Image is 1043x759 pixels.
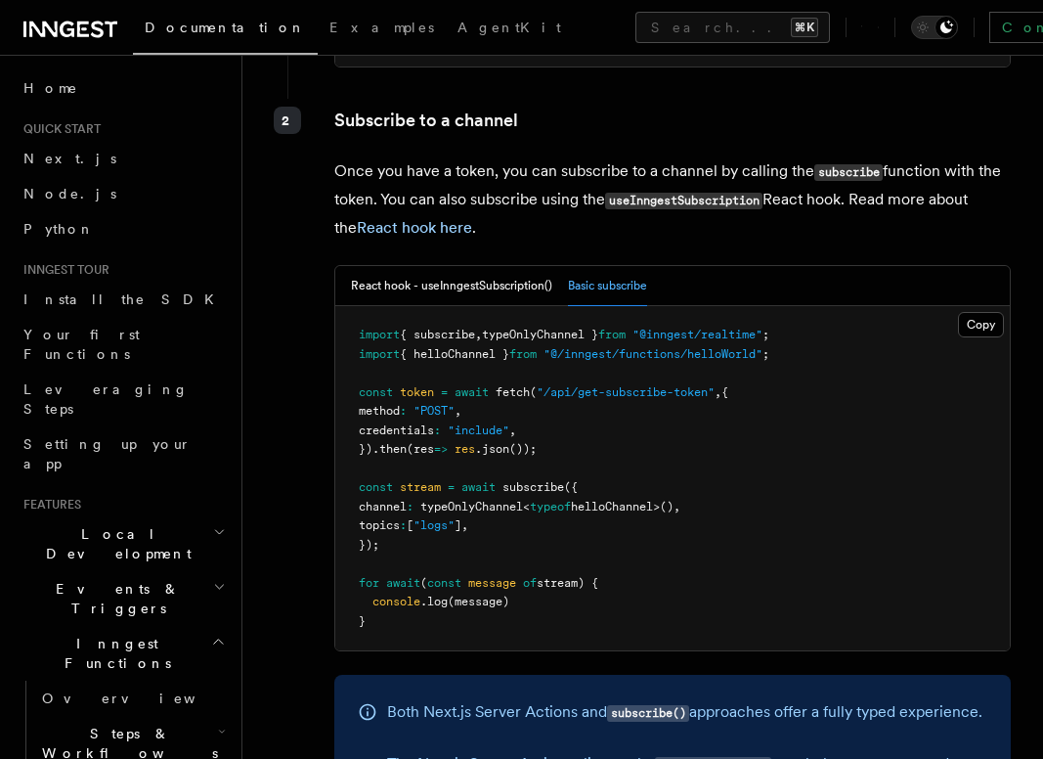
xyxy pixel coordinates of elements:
[329,20,434,35] span: Examples
[16,262,109,278] span: Inngest tour
[441,385,448,399] span: =
[523,576,537,590] span: of
[23,78,78,98] span: Home
[598,328,626,341] span: from
[133,6,318,55] a: Documentation
[16,141,230,176] a: Next.js
[16,282,230,317] a: Install the SDK
[814,164,883,181] code: subscribe
[16,211,230,246] a: Python
[475,442,509,456] span: .json
[359,576,379,590] span: for
[455,442,475,456] span: res
[446,6,573,53] a: AgentKit
[145,20,306,35] span: Documentation
[23,381,189,417] span: Leveraging Steps
[400,385,434,399] span: token
[16,176,230,211] a: Node.js
[23,291,226,307] span: Install the SDK
[413,518,455,532] span: "logs"
[16,497,81,513] span: Features
[359,480,393,494] span: const
[420,500,523,513] span: typeOnlyChannel
[16,372,230,426] a: Leveraging Steps
[23,327,140,362] span: Your first Functions
[42,691,243,706] span: Overview
[16,426,230,481] a: Setting up your app
[23,151,116,166] span: Next.js
[400,328,475,341] span: { subscribe
[482,328,598,341] span: typeOnlyChannel }
[334,107,1011,134] p: Subscribe to a channel
[23,186,116,201] span: Node.js
[448,595,509,608] span: (message)
[359,500,407,513] span: channel
[16,634,211,673] span: Inngest Functions
[357,218,472,237] a: React hook here
[16,524,213,563] span: Local Development
[16,516,230,571] button: Local Development
[420,595,448,608] span: .log
[16,121,101,137] span: Quick start
[359,442,372,456] span: })
[571,500,674,513] span: helloChannel>()
[455,404,461,418] span: ,
[387,698,987,727] p: Both Next.js Server Actions and approaches offer a fully typed experience.
[564,480,578,494] span: ({
[605,193,762,209] code: useInngestSubscription
[568,266,647,306] button: Basic subscribe
[318,6,446,53] a: Examples
[359,328,400,341] span: import
[461,480,496,494] span: await
[762,347,769,361] span: ;
[509,347,537,361] span: from
[359,404,400,418] span: method
[635,12,830,43] button: Search...⌘K
[543,347,762,361] span: "@/inngest/functions/helloWorld"
[434,424,441,437] span: :
[791,18,818,37] kbd: ⌘K
[721,385,728,399] span: {
[359,518,400,532] span: topics
[274,107,301,134] div: 2
[475,328,482,341] span: ,
[958,312,1004,337] button: Copy
[351,266,552,306] button: React hook - useInngestSubscription()
[23,436,192,471] span: Setting up your app
[537,576,598,590] span: stream) {
[537,385,715,399] span: "/api/get-subscribe-token"
[448,424,509,437] span: "include"
[16,70,230,106] a: Home
[407,518,413,532] span: [
[400,480,441,494] span: stream
[762,328,769,341] span: ;
[911,16,958,39] button: Toggle dark mode
[607,705,689,722] code: subscribe()
[509,442,537,456] span: ());
[359,347,400,361] span: import
[632,328,762,341] span: "@inngest/realtime"
[359,538,379,552] span: });
[16,626,230,681] button: Inngest Functions
[359,614,366,628] span: }
[455,518,461,532] span: ]
[334,157,1011,242] p: Once you have a token, you can subscribe to a channel by calling the function with the token. You...
[509,424,516,437] span: ,
[413,404,455,418] span: "POST"
[359,385,393,399] span: const
[674,500,680,513] span: ,
[16,571,230,626] button: Events & Triggers
[34,681,230,716] a: Overview
[400,347,509,361] span: { helloChannel }
[468,576,516,590] span: message
[523,500,530,513] span: <
[400,518,407,532] span: :
[16,579,213,618] span: Events & Triggers
[420,576,427,590] span: (
[372,442,407,456] span: .then
[407,442,434,456] span: (res
[386,576,420,590] span: await
[496,385,530,399] span: fetch
[461,518,468,532] span: ,
[359,424,434,437] span: credentials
